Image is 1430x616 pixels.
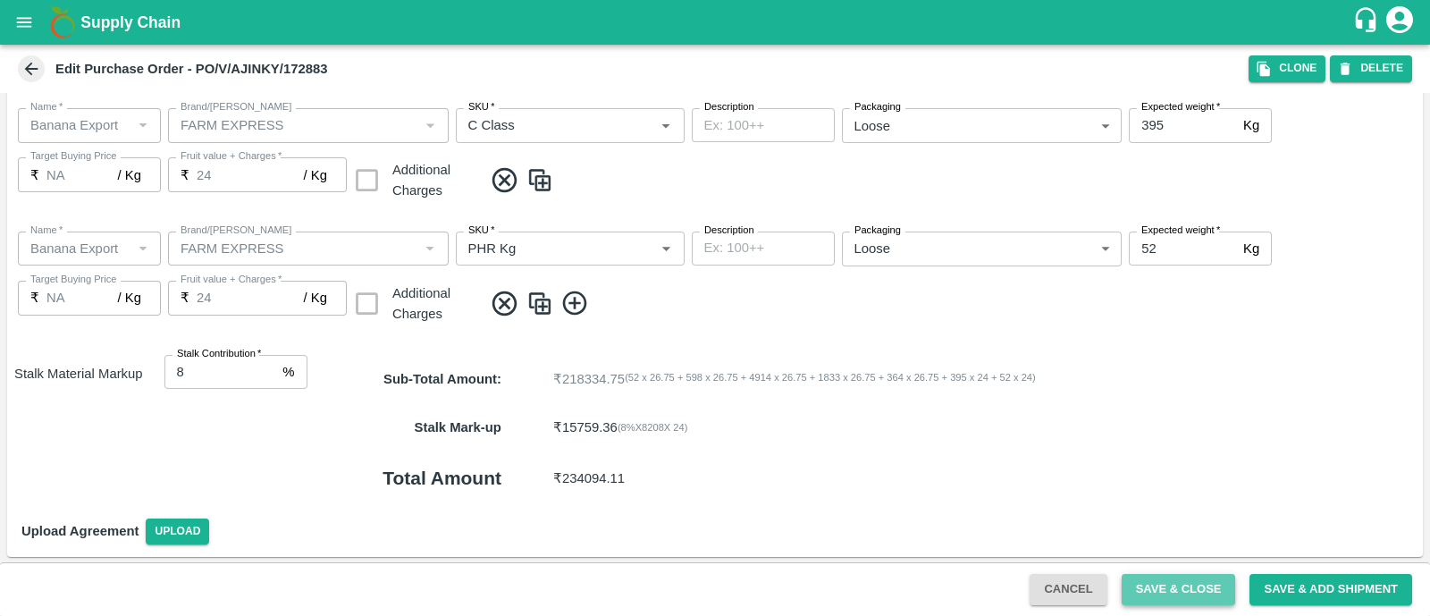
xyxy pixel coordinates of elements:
input: 0.0 [46,157,118,191]
p: ₹ 15759.36 [553,418,618,437]
span: ( 52 x 26.75 + 598 x 26.75 + 4914 x 26.75 + 1833 x 26.75 + 364 x 26.75 + 395 x 24 + 52 x 24 ) [625,369,1036,389]
b: Edit Purchase Order - PO/V/AJINKY/172883 [55,62,327,76]
p: / Kg [118,165,141,185]
button: Save & Add Shipment [1249,574,1412,605]
img: CloneIcon [526,289,553,318]
div: Additional Charges [354,281,479,326]
button: Open [654,237,677,260]
b: Supply Chain [80,13,181,31]
p: ₹ [30,165,39,185]
p: / Kg [118,288,141,308]
label: Target Buying Price [30,273,117,287]
label: SKU [468,100,494,114]
input: Create Brand/Marka [173,237,414,260]
input: Create Brand/Marka [173,114,414,137]
button: DELETE [1330,55,1412,81]
b: Total Amount [383,468,501,488]
label: Name [30,224,63,238]
button: Clone [1249,55,1325,81]
div: Additional Charges [392,283,479,324]
label: Packaging [854,224,901,238]
label: Expected weight [1141,224,1220,238]
div: ( 8 %X 8208 X 24 ) [618,419,688,435]
label: Description [704,224,754,238]
input: SKU [461,237,627,260]
div: customer-support [1352,6,1384,38]
label: Description [704,100,754,114]
img: CloneIcon [526,165,553,195]
p: Kg [1243,115,1259,135]
p: ₹ 234094.11 [553,468,625,488]
strong: Upload Agreement [21,524,139,538]
p: % [282,362,294,382]
p: / Kg [304,288,327,308]
input: 0.0 [197,281,304,315]
p: ₹ [181,165,189,185]
label: Fruit value + Charges [181,273,282,287]
p: / Kg [304,165,327,185]
p: ₹ [181,288,189,308]
div: Additional Charges [354,157,479,203]
button: open drawer [4,2,45,43]
input: 0.0 [1129,232,1236,266]
p: ₹ [30,288,39,308]
input: 0.0 [1129,108,1236,142]
label: Brand/[PERSON_NAME] [181,100,291,114]
div: Additional Charges [392,160,479,200]
label: Name [30,100,63,114]
label: Stalk Contribution [177,347,261,361]
p: ₹ 218334.75 [553,369,625,389]
img: logo [45,4,80,40]
div: account of current user [1384,4,1416,41]
input: 0.0 [164,355,276,389]
label: Expected weight [1141,100,1220,114]
p: Kg [1243,239,1259,258]
input: 0.0 [46,281,118,315]
label: Fruit value + Charges [181,149,282,164]
strong: Sub-Total Amount : [383,372,501,386]
label: Target Buying Price [30,149,117,164]
label: Brand/[PERSON_NAME] [181,224,291,238]
p: Loose [854,116,890,136]
button: Save & Close [1122,574,1236,605]
input: Name [23,114,126,137]
input: Name [23,237,126,260]
span: Upload [146,519,209,544]
input: SKU [461,114,627,137]
b: Stalk Mark-up [415,420,501,435]
h6: Stalk Material Markup [7,355,150,506]
button: Open [654,114,677,137]
button: Cancel [1030,574,1106,605]
a: Supply Chain [80,10,1352,35]
input: 0.0 [197,157,304,191]
label: Packaging [854,100,901,114]
p: Loose [854,239,890,258]
label: SKU [468,224,494,238]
